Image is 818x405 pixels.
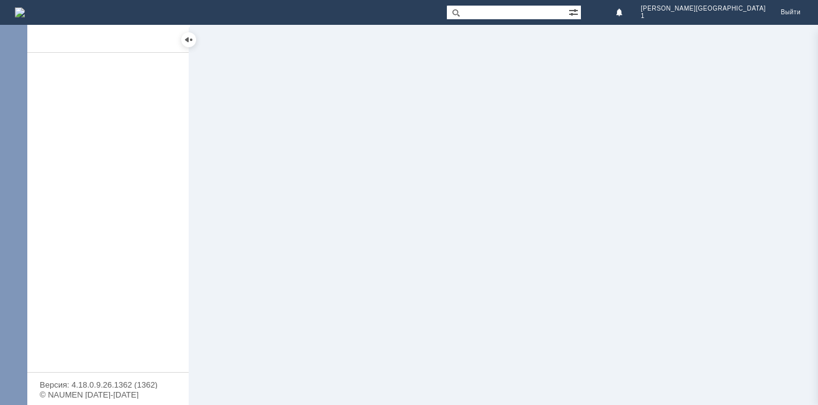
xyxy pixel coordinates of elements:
div: © NAUMEN [DATE]-[DATE] [40,391,176,399]
img: logo [15,7,25,17]
span: [PERSON_NAME][GEOGRAPHIC_DATA] [641,5,766,12]
a: Перейти на домашнюю страницу [15,7,25,17]
div: Версия: 4.18.0.9.26.1362 (1362) [40,381,176,389]
div: Скрыть меню [181,32,196,47]
span: 1 [641,12,766,20]
span: Расширенный поиск [569,6,581,17]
